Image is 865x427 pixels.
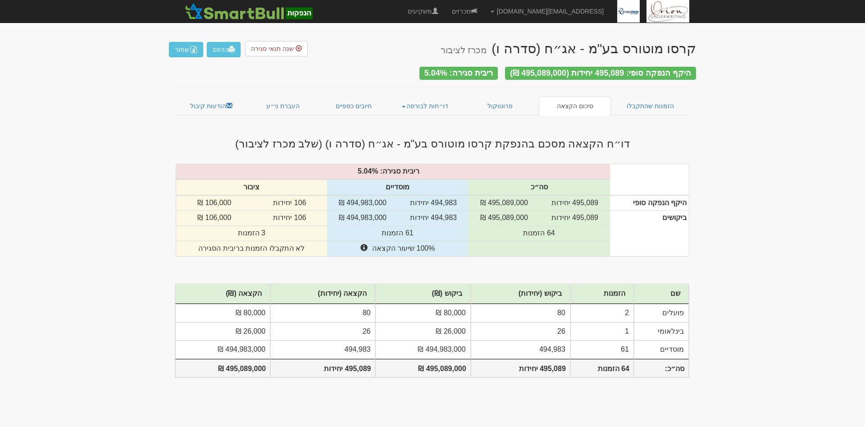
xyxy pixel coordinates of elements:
td: 80 [471,304,570,322]
img: excel-file-white.png [190,46,197,53]
td: 494,983 יחידות [398,195,469,211]
td: 80 [270,304,375,322]
td: 2 [570,304,634,322]
span: 5.04 [358,167,372,175]
th: ביקושים [610,211,689,256]
td: 495,089,000 ₪ [469,195,540,211]
td: 494,983,000 ₪ [327,195,398,211]
td: 64 הזמנות [469,226,610,241]
td: 26 [270,322,375,341]
th: 64 הזמנות [570,359,634,377]
td: לא התקבלו הזמנות בריבית הסגירה [176,241,327,256]
div: קרסו מוטורס בע"מ - אג״ח (סדרה ו) [441,41,696,56]
td: 106,000 ₪ [176,195,252,211]
td: 494,983 [270,340,375,359]
button: שנה תנאי סגירה [245,41,308,56]
th: סה״כ [469,179,610,195]
th: 495,089 יחידות [270,359,375,377]
td: 495,089 יחידות [540,211,610,226]
td: 26,000 ₪ [375,322,470,341]
td: 61 [570,340,634,359]
td: 80,000 ₪ [175,304,270,322]
th: 495,089,000 ₪ [175,359,270,377]
a: סיכום הקצאה [539,96,611,115]
th: הקצאה (₪) [175,284,270,304]
td: 26,000 ₪ [175,322,270,341]
td: 494,983,000 ₪ [175,340,270,359]
a: הודעות קיבול [176,96,247,115]
th: היקף הנפקה סופי [610,195,689,211]
th: מוסדיים [327,179,469,195]
a: הדפס [207,42,241,57]
td: 3 הזמנות [176,226,327,241]
div: ריבית סגירה: 5.04% [419,67,498,80]
a: פרוטוקול [461,96,539,115]
th: ביקוש (יחידות) [471,284,570,304]
td: 100% שיעור הקצאה [327,241,469,256]
span: שנה תנאי סגירה [251,45,294,52]
td: 494,983 יחידות [398,211,469,226]
a: הזמנות שהתקבלו [611,96,689,115]
td: 106,000 ₪ [176,211,252,226]
td: 61 הזמנות [327,226,469,241]
th: סה״כ: [634,359,689,377]
th: ציבור [176,179,327,195]
div: היקף הנפקה סופי: 495,089 יחידות (495,089,000 ₪) [505,67,696,80]
a: העברת ני״ע [247,96,319,115]
th: ביקוש (₪) [375,284,470,304]
td: 26 [471,322,570,341]
td: 494,983 [471,340,570,359]
a: חיובים כספיים [319,96,389,115]
img: SmartBull Logo [182,2,315,20]
td: 495,089,000 ₪ [469,211,540,226]
td: מוסדיים [634,340,689,359]
strong: ריבית סגירה: [380,167,419,175]
small: מכרז לציבור [441,45,487,55]
td: 106 יחידות [252,211,327,226]
td: פועלים [634,304,689,322]
th: 495,089,000 ₪ [375,359,470,377]
td: 80,000 ₪ [375,304,470,322]
th: 495,089 יחידות [471,359,570,377]
td: 106 יחידות [252,195,327,211]
h3: דו״ח הקצאה מסכם בהנפקת קרסו מוטורס בע"מ - אג״ח (סדרה ו) (שלב מכרז לציבור) [169,138,696,150]
td: 1 [570,322,634,341]
td: 495,089 יחידות [540,195,610,211]
td: 494,983,000 ₪ [327,211,398,226]
th: שם [634,284,689,304]
a: דו״חות לבורסה [389,96,462,115]
button: שמור [169,42,203,57]
td: 494,983,000 ₪ [375,340,470,359]
td: בינלאומי [634,322,689,341]
th: הזמנות [570,284,634,304]
div: % [172,166,615,177]
th: הקצאה (יחידות) [270,284,375,304]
